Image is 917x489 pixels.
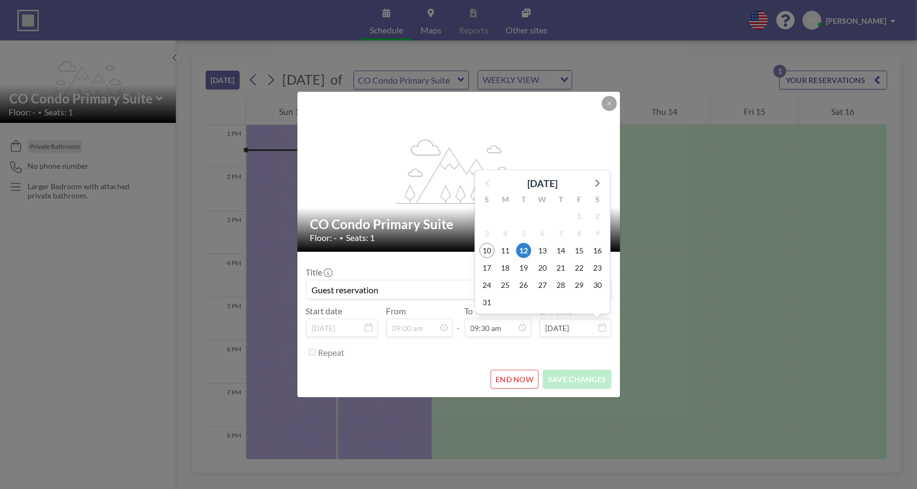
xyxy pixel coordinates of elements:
span: Wednesday, August 13, 2025 [535,243,550,258]
div: F [570,193,588,207]
label: To [465,306,473,316]
div: S [478,193,496,207]
label: Repeat [318,347,345,358]
span: - [457,309,460,333]
span: Friday, August 22, 2025 [572,260,587,275]
span: Monday, August 4, 2025 [498,225,513,240]
span: Wednesday, August 27, 2025 [535,277,550,292]
span: Wednesday, August 20, 2025 [535,260,550,275]
span: Tuesday, August 26, 2025 [517,277,532,292]
span: Thursday, August 28, 2025 [553,277,568,292]
label: Start date [306,306,343,316]
span: Sunday, August 10, 2025 [479,243,494,258]
div: T [552,193,570,207]
span: Thursday, August 7, 2025 [553,225,568,240]
label: Title [306,267,331,278]
span: Friday, August 8, 2025 [572,225,587,240]
span: Tuesday, August 19, 2025 [517,260,532,275]
span: Thursday, August 14, 2025 [553,243,568,258]
div: S [589,193,607,207]
span: Saturday, August 23, 2025 [590,260,606,275]
span: Sunday, August 31, 2025 [479,294,494,309]
span: Floor: - [310,232,337,243]
span: Sunday, August 24, 2025 [479,277,494,292]
span: Seats: 1 [347,232,375,243]
span: Tuesday, August 12, 2025 [517,243,532,258]
div: [DATE] [527,175,558,190]
span: Tuesday, August 5, 2025 [517,225,532,240]
span: Friday, August 29, 2025 [572,277,587,292]
span: Sunday, August 3, 2025 [479,225,494,240]
span: Friday, August 15, 2025 [572,243,587,258]
h2: CO Condo Primary Suite [310,216,608,232]
g: flex-grow: 1.2; [395,139,522,203]
input: (No title) [307,280,611,299]
span: • [340,234,344,242]
div: M [496,193,514,207]
label: From [386,306,406,316]
span: Saturday, August 9, 2025 [590,225,606,240]
span: Friday, August 1, 2025 [572,208,587,223]
button: SAVE CHANGES [543,370,611,389]
span: Monday, August 25, 2025 [498,277,513,292]
span: Sunday, August 17, 2025 [479,260,494,275]
div: T [514,193,533,207]
span: Saturday, August 2, 2025 [590,208,606,223]
div: W [533,193,552,207]
span: Monday, August 18, 2025 [498,260,513,275]
span: Monday, August 11, 2025 [498,243,513,258]
span: Saturday, August 30, 2025 [590,277,606,292]
span: Wednesday, August 6, 2025 [535,225,550,240]
span: Thursday, August 21, 2025 [553,260,568,275]
button: END NOW [491,370,539,389]
span: Saturday, August 16, 2025 [590,243,606,258]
